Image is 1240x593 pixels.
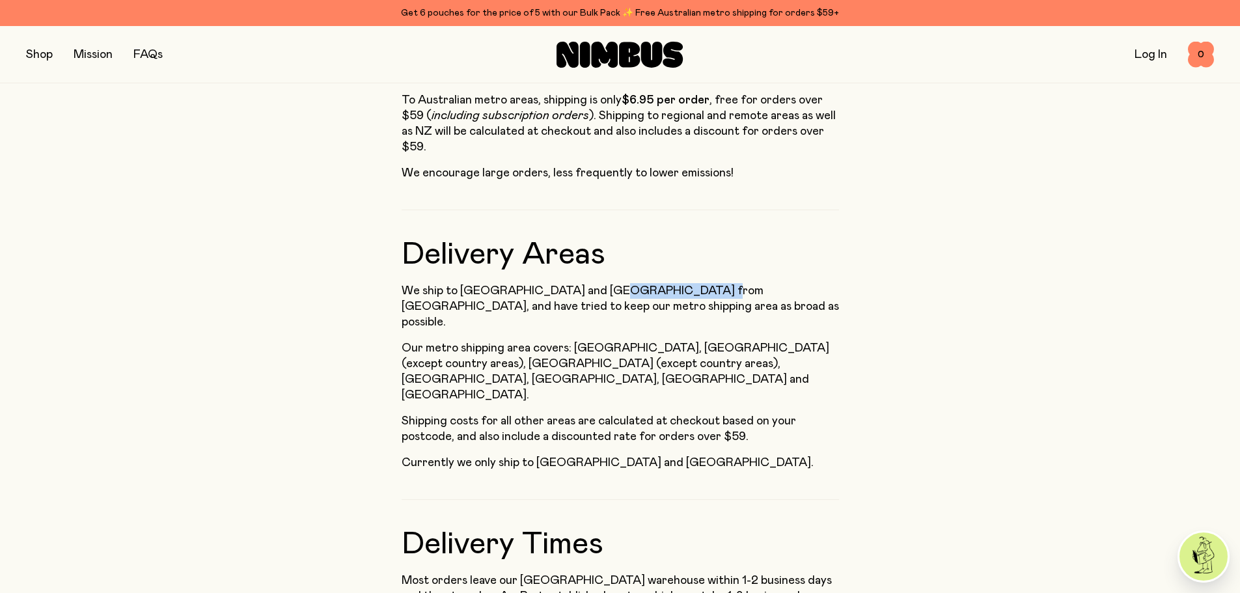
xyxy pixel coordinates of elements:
[133,49,163,61] a: FAQs
[402,92,839,155] p: To Australian metro areas, shipping is only , free for orders over $59 ( ). Shipping to regional ...
[402,413,839,445] p: Shipping costs for all other areas are calculated at checkout based on your postcode, and also in...
[622,94,710,106] strong: $6.95 per order
[402,210,839,270] h2: Delivery Areas
[402,165,839,181] p: We encourage large orders, less frequently to lower emissions!
[432,110,589,122] em: including subscription orders
[26,5,1214,21] div: Get 6 pouches for the price of 5 with our Bulk Pack ✨ Free Australian metro shipping for orders $59+
[402,340,839,403] p: Our metro shipping area covers: [GEOGRAPHIC_DATA], [GEOGRAPHIC_DATA] (except country areas), [GEO...
[1179,532,1228,581] img: agent
[1188,42,1214,68] button: 0
[1135,49,1167,61] a: Log In
[402,499,839,560] h2: Delivery Times
[74,49,113,61] a: Mission
[402,455,839,471] p: Currently we only ship to [GEOGRAPHIC_DATA] and [GEOGRAPHIC_DATA].
[402,283,839,330] p: We ship to [GEOGRAPHIC_DATA] and [GEOGRAPHIC_DATA] from [GEOGRAPHIC_DATA], and have tried to keep...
